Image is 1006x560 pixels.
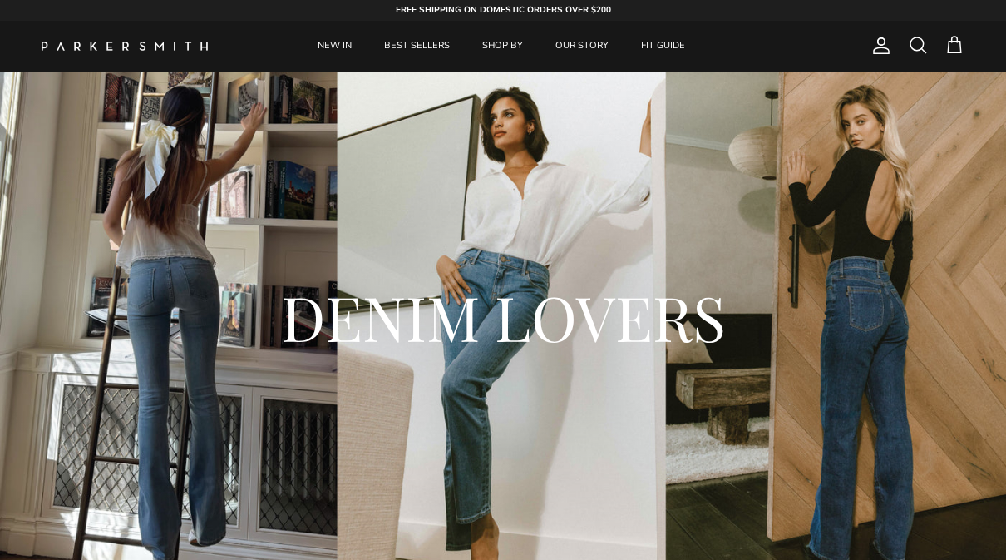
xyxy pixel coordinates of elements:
a: OUR STORY [540,21,624,72]
a: Account [865,36,891,56]
strong: FREE SHIPPING ON DOMESTIC ORDERS OVER $200 [396,4,611,16]
div: Primary [248,21,755,72]
a: NEW IN [303,21,367,72]
img: Parker Smith [42,42,208,51]
a: FIT GUIDE [626,21,700,72]
h2: DENIM LOVERS [91,277,915,357]
a: BEST SELLERS [369,21,465,72]
a: SHOP BY [467,21,538,72]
